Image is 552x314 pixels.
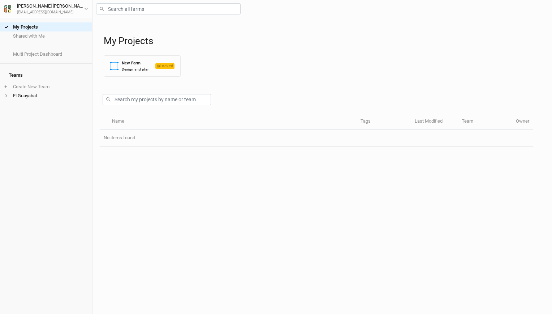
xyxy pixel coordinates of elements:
div: Design and plan [122,67,150,72]
span: + [4,84,7,90]
div: New Farm [122,60,150,66]
input: Search all farms [96,3,241,14]
h4: Teams [4,68,88,82]
h1: My Projects [104,35,545,47]
span: Locked [155,63,174,69]
div: [EMAIL_ADDRESS][DOMAIN_NAME] [17,10,84,15]
button: New FarmDesign and planLocked [104,55,181,77]
th: Team [458,114,512,130]
button: [PERSON_NAME] [PERSON_NAME][EMAIL_ADDRESS][DOMAIN_NAME] [4,2,89,15]
th: Name [108,114,356,130]
div: [PERSON_NAME] [PERSON_NAME] [17,3,84,10]
input: Search my projects by name or team [103,94,211,105]
th: Last Modified [411,114,458,130]
th: Tags [357,114,411,130]
td: No items found [100,130,533,147]
th: Owner [512,114,533,130]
